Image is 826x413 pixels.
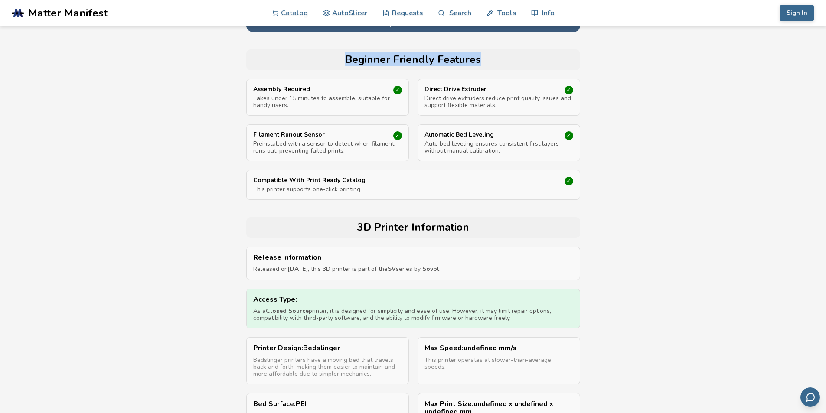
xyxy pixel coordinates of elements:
[388,265,396,273] strong: SV
[288,265,308,273] strong: [DATE]
[253,131,380,138] p: Filament Runout Sensor
[424,357,573,371] p: This printer operates at slower-than-average speeds.
[253,186,573,193] p: This printer supports one-click printing
[424,86,551,93] p: Direct Drive Extruder
[424,140,573,154] p: Auto bed leveling ensures consistent first layers without manual calibration.
[253,344,402,352] p: Printer Design : Bedslinger
[253,400,402,408] p: Bed Surface : PEI
[565,131,573,140] div: ✓
[253,357,402,377] p: Bedslinger printers have a moving bed that travels back and forth, making them easier to maintain...
[780,5,814,21] button: Sign In
[253,254,573,261] p: Release Information
[393,86,402,94] div: ✓
[565,86,573,94] div: ✓
[253,308,573,322] p: As a printer, it is designed for simplicity and ease of use. However, it may limit repair options...
[251,221,576,234] h2: 3D Printer Information
[800,387,820,407] button: Send feedback via email
[253,266,573,273] p: Released on , this 3D printer is part of the series by .
[253,140,402,154] p: Preinstalled with a sensor to detect when filament runs out, preventing failed prints.
[251,54,576,66] h2: Beginner Friendly Features
[253,95,402,109] p: Takes under 15 minutes to assemble, suitable for handy users.
[424,95,573,109] p: Direct drive extruders reduce print quality issues and support flexible materials.
[253,296,573,303] p: Access Type:
[393,131,402,140] div: ✓
[424,344,573,352] p: Max Speed : undefined mm/s
[422,265,439,273] strong: Sovol
[565,177,573,185] div: ✓
[28,7,108,19] span: Matter Manifest
[253,86,380,93] p: Assembly Required
[253,177,525,184] p: Compatible With Print Ready Catalog
[424,131,551,138] p: Automatic Bed Leveling
[266,307,309,315] strong: Closed Source
[253,177,573,193] a: Compatible With Print Ready CatalogThis printer supports one-click printing✓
